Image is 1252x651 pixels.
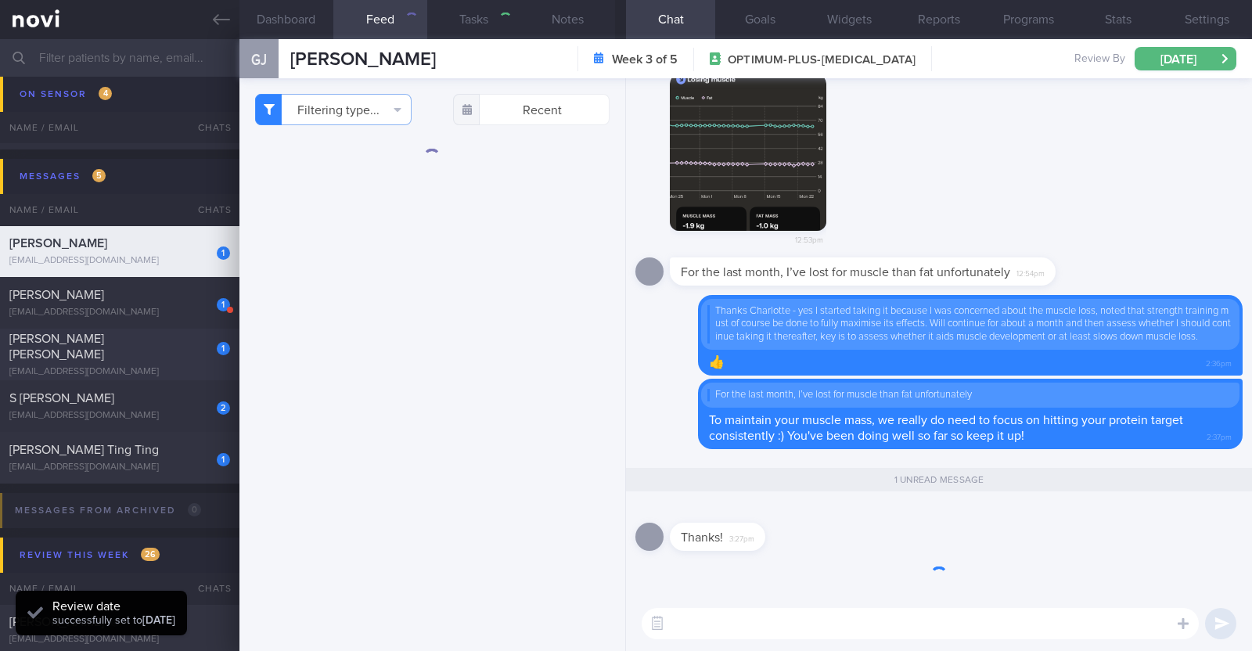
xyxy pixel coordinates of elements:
[9,110,104,122] span: [PERSON_NAME]
[188,503,201,516] span: 0
[9,76,230,88] div: [EMAIL_ADDRESS][DOMAIN_NAME]
[670,74,826,231] img: Photo by
[290,50,436,69] span: [PERSON_NAME]
[681,531,723,544] span: Thanks!
[9,289,104,301] span: [PERSON_NAME]
[795,231,823,246] span: 12:53pm
[707,389,1233,401] div: For the last month, I’ve lost for muscle than fat unfortunately
[9,333,104,361] span: [PERSON_NAME] [PERSON_NAME]
[729,530,754,545] span: 3:27pm
[612,52,678,67] strong: Week 3 of 5
[1207,428,1232,443] span: 2:37pm
[16,166,110,187] div: Messages
[1206,354,1232,369] span: 2:36pm
[217,246,230,260] div: 1
[217,298,230,311] div: 1
[9,444,159,456] span: [PERSON_NAME] Ting Ting
[52,615,175,626] span: successfully set to
[1074,52,1125,67] span: Review By
[217,453,230,466] div: 1
[177,194,239,225] div: Chats
[9,307,230,318] div: [EMAIL_ADDRESS][DOMAIN_NAME]
[9,462,230,473] div: [EMAIL_ADDRESS][DOMAIN_NAME]
[16,545,164,566] div: Review this week
[255,94,412,125] button: Filtering type...
[142,615,175,626] strong: [DATE]
[709,414,1183,442] span: To maintain your muscle mass, we really do need to focus on hitting your protein target consisten...
[9,128,230,139] div: [EMAIL_ADDRESS][DOMAIN_NAME]
[728,52,916,68] span: OPTIMUM-PLUS-[MEDICAL_DATA]
[217,342,230,355] div: 1
[9,634,230,646] div: [EMAIL_ADDRESS][DOMAIN_NAME]
[1016,264,1045,279] span: 12:54pm
[9,392,114,405] span: S [PERSON_NAME]
[681,266,1010,279] span: For the last month, I’ve lost for muscle than fat unfortunately
[217,401,230,415] div: 2
[709,356,725,369] span: 👍
[9,366,230,378] div: [EMAIL_ADDRESS][DOMAIN_NAME]
[92,169,106,182] span: 5
[52,599,175,614] div: Review date
[177,573,239,604] div: Chats
[1135,47,1236,70] button: [DATE]
[11,500,205,521] div: Messages from Archived
[9,255,230,267] div: [EMAIL_ADDRESS][DOMAIN_NAME]
[141,548,160,561] span: 26
[9,237,107,250] span: [PERSON_NAME]
[707,305,1233,343] div: Thanks Charlotte - yes I started taking it because I was concerned about the muscle loss, noted t...
[9,616,104,628] span: [PERSON_NAME]
[236,30,282,90] div: GJ
[9,410,230,422] div: [EMAIL_ADDRESS][DOMAIN_NAME]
